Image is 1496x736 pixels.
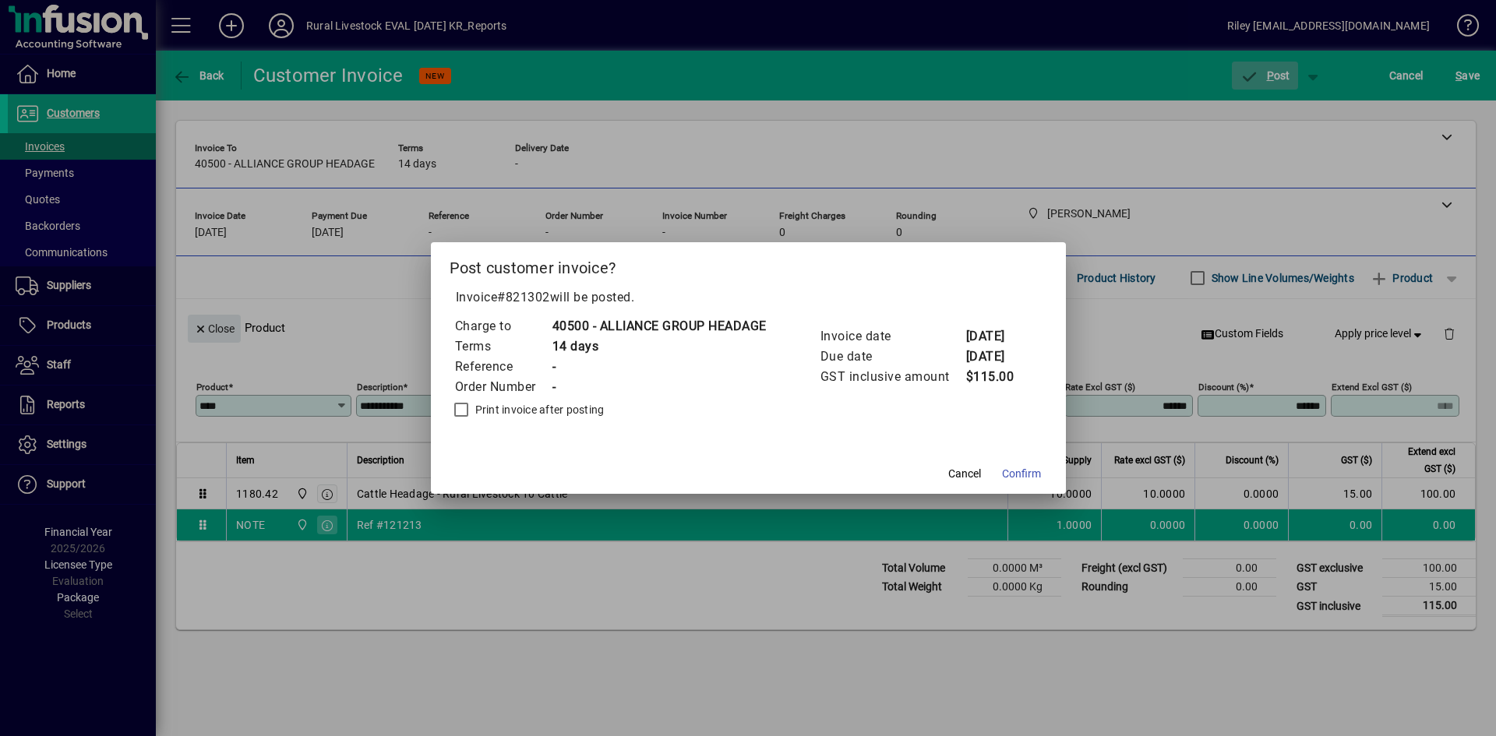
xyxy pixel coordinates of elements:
h2: Post customer invoice? [431,242,1066,287]
span: Cancel [948,466,981,482]
td: 14 days [552,336,767,357]
td: Order Number [454,377,552,397]
label: Print invoice after posting [472,402,605,417]
td: Due date [820,347,965,367]
td: [DATE] [965,347,1028,367]
p: Invoice will be posted . [450,288,1047,307]
td: GST inclusive amount [820,367,965,387]
span: Confirm [1002,466,1041,482]
button: Cancel [940,460,990,488]
td: - [552,357,767,377]
td: Invoice date [820,326,965,347]
td: - [552,377,767,397]
td: Terms [454,336,552,357]
td: 40500 - ALLIANCE GROUP HEADAGE [552,316,767,336]
td: Charge to [454,316,552,336]
button: Confirm [996,460,1047,488]
td: Reference [454,357,552,377]
td: $115.00 [965,367,1028,387]
span: #821302 [497,290,550,305]
td: [DATE] [965,326,1028,347]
